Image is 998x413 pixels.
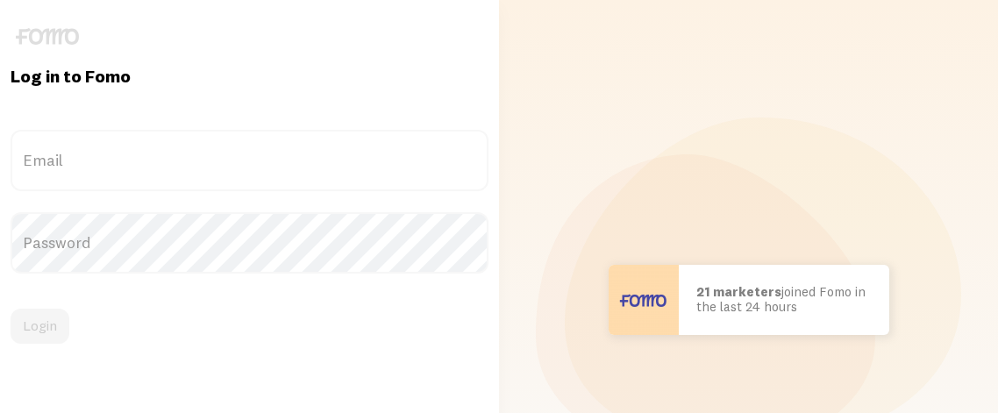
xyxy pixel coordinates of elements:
h1: Log in to Fomo [11,65,488,88]
b: 21 marketers [696,283,781,300]
p: joined Fomo in the last 24 hours [696,285,872,314]
label: Password [11,212,488,274]
label: Email [11,130,488,191]
img: User avatar [609,265,679,335]
img: fomo-logo-gray-b99e0e8ada9f9040e2984d0d95b3b12da0074ffd48d1e5cb62ac37fc77b0b268.svg [16,28,79,45]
